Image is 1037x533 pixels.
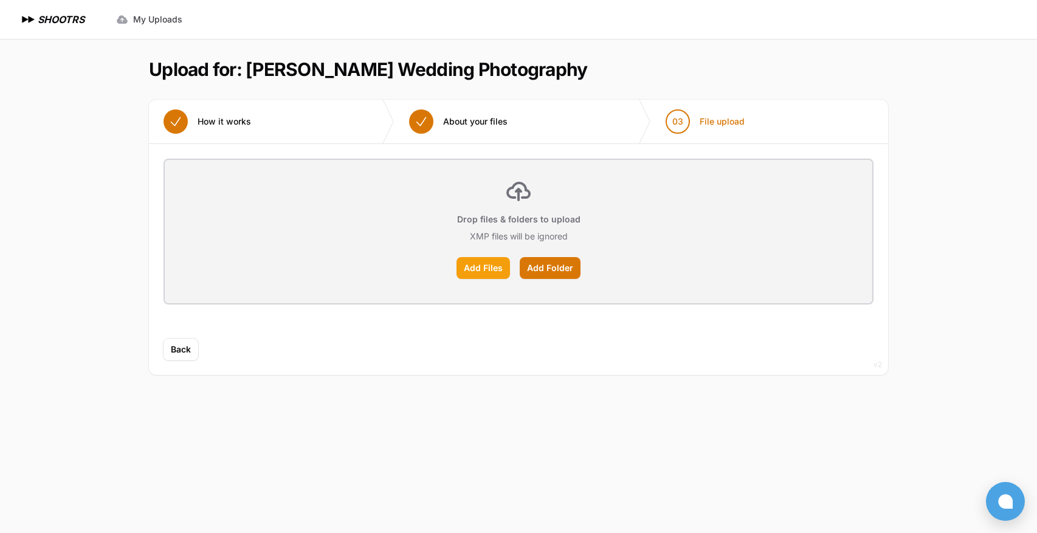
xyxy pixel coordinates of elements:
[873,357,882,372] div: v2
[133,13,182,26] span: My Uploads
[443,115,508,128] span: About your files
[19,12,38,27] img: SHOOTRS
[457,213,581,225] p: Drop files & folders to upload
[171,343,191,356] span: Back
[164,339,198,360] button: Back
[149,58,587,80] h1: Upload for: [PERSON_NAME] Wedding Photography
[198,115,251,128] span: How it works
[456,257,510,279] label: Add Files
[470,230,568,242] p: XMP files will be ignored
[651,100,759,143] button: 03 File upload
[700,115,745,128] span: File upload
[149,100,266,143] button: How it works
[109,9,190,30] a: My Uploads
[986,482,1025,521] button: Open chat window
[19,12,84,27] a: SHOOTRS SHOOTRS
[520,257,581,279] label: Add Folder
[394,100,522,143] button: About your files
[38,12,84,27] h1: SHOOTRS
[672,115,683,128] span: 03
